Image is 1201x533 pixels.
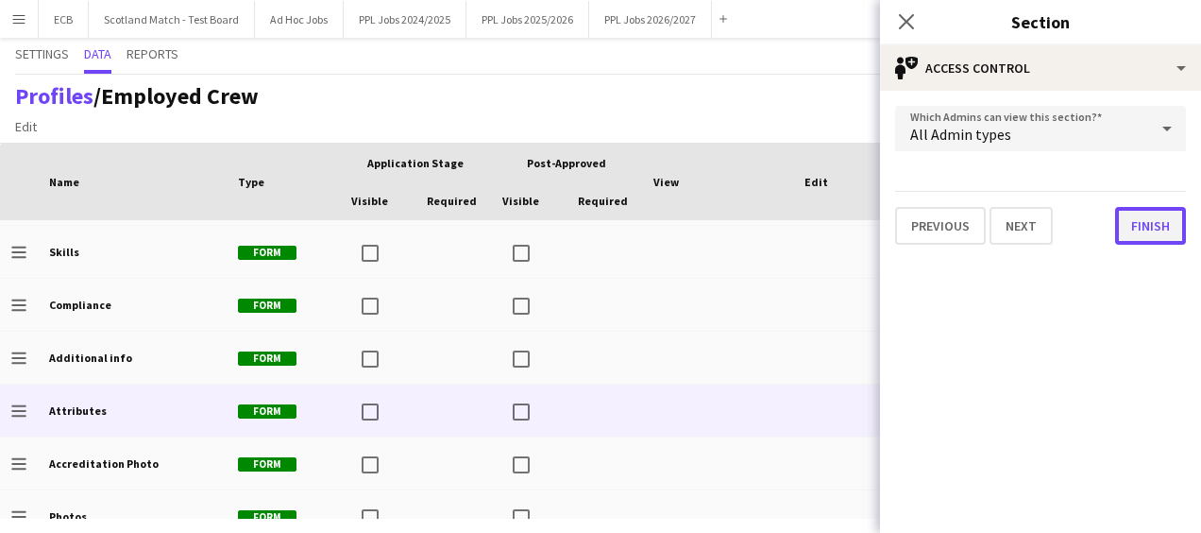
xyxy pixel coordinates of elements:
[910,125,1011,144] span: All Admin types
[49,175,79,189] span: Name
[880,45,1201,91] div: Access control
[427,194,477,208] span: Required
[990,207,1053,245] button: Next
[49,404,107,418] b: Attributes
[84,47,111,60] span: Data
[351,194,388,208] span: Visible
[49,245,79,259] b: Skills
[49,456,159,471] b: Accreditation Photo
[15,81,93,111] a: Profiles
[238,246,296,260] span: Form
[238,404,296,419] span: Form
[49,509,87,524] b: Photos
[880,9,1201,34] h3: Section
[578,194,628,208] span: Required
[238,299,296,313] span: Form
[15,118,37,135] span: Edit
[101,81,259,111] span: Employed Crew
[127,47,178,60] span: Reports
[653,175,679,189] span: View
[527,156,606,170] span: Post-Approved
[39,1,89,38] button: ECB
[49,351,132,365] b: Additional info
[15,47,69,60] span: Settings
[502,194,539,208] span: Visible
[49,298,111,312] b: Compliance
[238,175,264,189] span: Type
[804,175,828,189] span: Edit
[589,1,712,38] button: PPL Jobs 2026/2027
[238,457,296,472] span: Form
[1115,207,1186,245] button: Finish
[344,1,466,38] button: PPL Jobs 2024/2025
[367,156,464,170] span: Application stage
[238,510,296,524] span: Form
[238,352,296,366] span: Form
[8,114,44,139] a: Edit
[466,1,589,38] button: PPL Jobs 2025/2026
[895,207,986,245] button: Previous
[255,1,344,38] button: Ad Hoc Jobs
[15,82,259,111] h1: /
[89,1,255,38] button: Scotland Match - Test Board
